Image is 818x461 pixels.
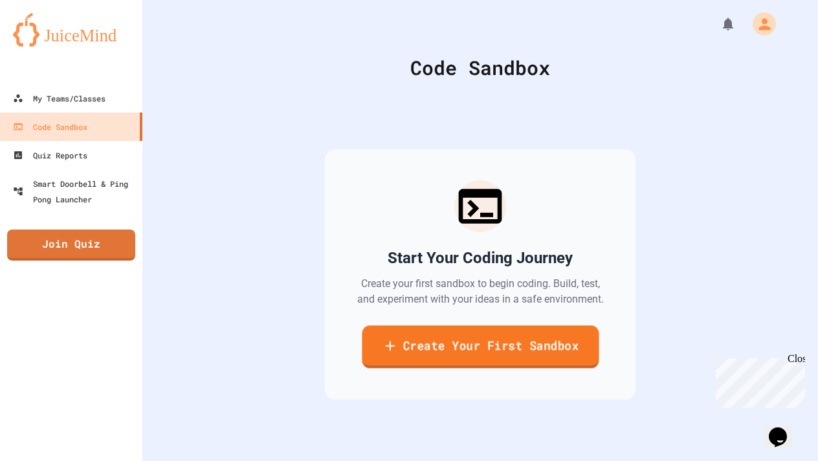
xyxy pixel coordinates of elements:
div: My Account [739,9,779,39]
div: Smart Doorbell & Ping Pong Launcher [13,176,137,207]
img: logo-orange.svg [13,13,129,47]
div: My Teams/Classes [13,91,105,106]
h2: Start Your Coding Journey [388,248,573,268]
iframe: chat widget [764,409,805,448]
a: Create Your First Sandbox [362,325,599,368]
div: My Notifications [696,13,739,35]
div: Code Sandbox [175,53,786,82]
div: Chat with us now!Close [5,5,89,82]
a: Join Quiz [7,230,135,261]
iframe: chat widget [711,353,805,408]
p: Create your first sandbox to begin coding. Build, test, and experiment with your ideas in a safe ... [356,276,604,307]
div: Code Sandbox [13,119,87,134]
div: Quiz Reports [13,147,87,163]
